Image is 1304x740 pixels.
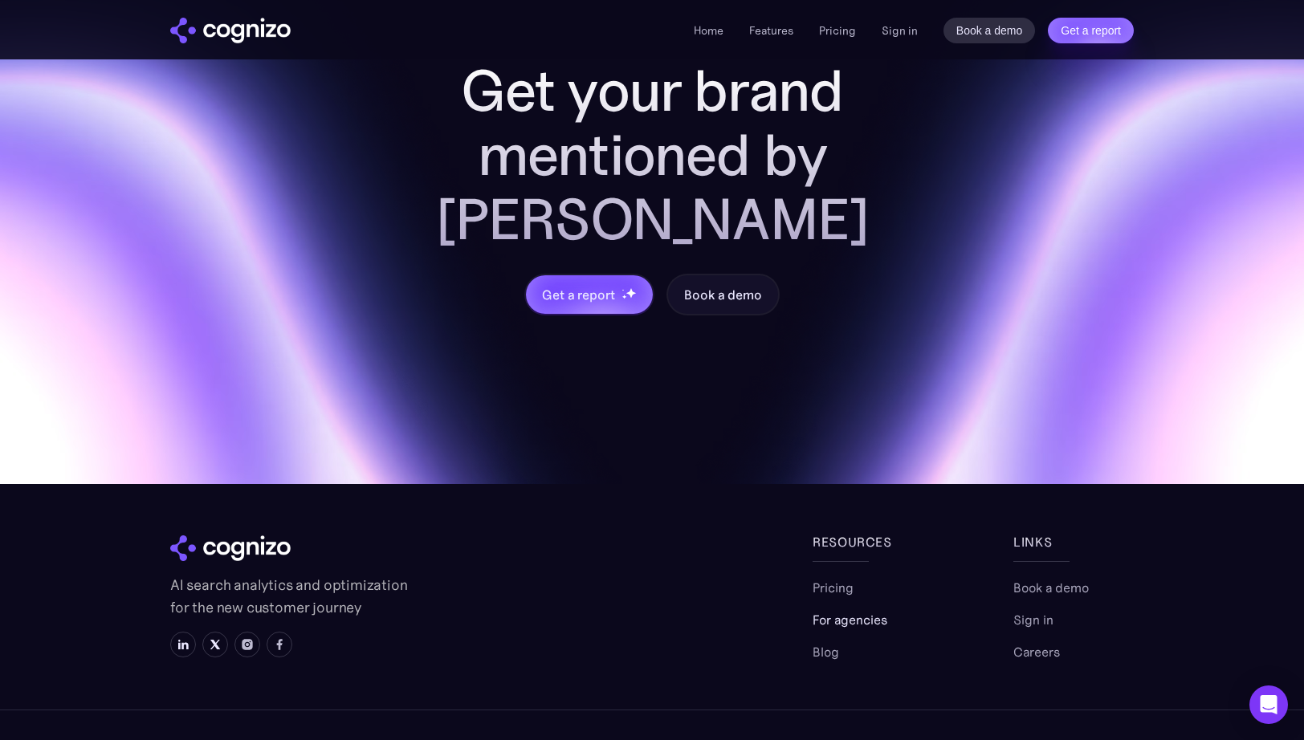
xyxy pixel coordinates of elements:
[524,274,654,315] a: Get a reportstarstarstar
[621,295,627,300] img: star
[1013,610,1053,629] a: Sign in
[1048,18,1134,43] a: Get a report
[684,285,761,304] div: Book a demo
[177,638,189,651] img: LinkedIn icon
[621,289,624,291] img: star
[170,18,291,43] a: home
[1013,578,1089,597] a: Book a demo
[819,23,856,38] a: Pricing
[1249,685,1288,724] div: Open Intercom Messenger
[813,532,933,551] div: Resources
[882,21,918,40] a: Sign in
[209,638,222,651] img: X icon
[943,18,1036,43] a: Book a demo
[170,574,411,619] p: AI search analytics and optimization for the new customer journey
[1013,532,1134,551] div: links
[813,610,887,629] a: For agencies
[626,287,636,298] img: star
[813,642,839,661] a: Blog
[170,535,291,561] img: cognizo logo
[395,59,909,251] h2: Get your brand mentioned by [PERSON_NAME]
[749,23,793,38] a: Features
[694,23,723,38] a: Home
[666,274,779,315] a: Book a demo
[170,18,291,43] img: cognizo logo
[542,285,614,304] div: Get a report
[813,578,854,597] a: Pricing
[1013,642,1060,661] a: Careers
